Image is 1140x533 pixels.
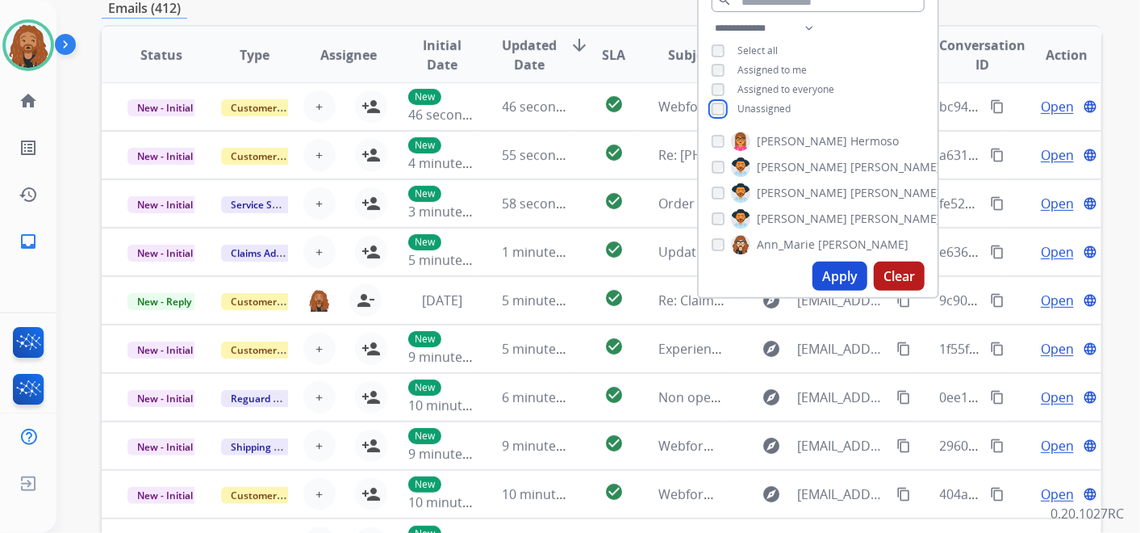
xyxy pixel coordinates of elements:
span: 9 minutes ago [408,445,495,463]
mat-icon: person_add [361,194,381,213]
span: [PERSON_NAME] [757,211,847,227]
p: New [408,234,441,250]
span: 58 seconds ago [503,195,597,212]
mat-icon: person_add [361,242,381,262]
mat-icon: language [1083,99,1097,114]
span: Unassigned [737,102,791,115]
span: 6 minutes ago [503,388,589,406]
span: [PERSON_NAME] [757,159,847,175]
mat-icon: content_copy [990,245,1004,259]
mat-icon: check_circle [604,288,624,308]
mat-icon: person_remove [356,291,375,310]
span: Webform from [EMAIL_ADDRESS][DOMAIN_NAME] on [DATE] [658,485,1024,503]
mat-icon: check_circle [604,143,624,162]
mat-icon: check_circle [604,94,624,114]
span: 1 minute ago [503,243,583,261]
span: [EMAIL_ADDRESS][DOMAIN_NAME] [797,339,887,359]
span: Claims Adjudication [221,245,332,262]
span: 9 minutes ago [503,437,589,455]
mat-icon: person_add [361,485,381,504]
p: New [408,428,441,444]
span: Open [1041,291,1074,310]
span: Open [1041,194,1074,213]
span: + [315,388,323,407]
span: Subject [668,45,716,65]
span: + [315,242,323,262]
span: Status [140,45,182,65]
span: 46 seconds ago [503,98,597,115]
span: + [315,436,323,455]
mat-icon: language [1083,390,1097,405]
span: 4 minutes ago [408,154,495,172]
span: New - Initial [127,487,203,504]
mat-icon: explore [762,436,781,455]
mat-icon: person_add [361,97,381,116]
span: Experience the Benefits of Virtual Assistance [658,340,928,358]
mat-icon: content_copy [990,342,1004,356]
mat-icon: content_copy [896,487,911,502]
mat-icon: language [1083,245,1097,259]
span: Open [1041,145,1074,165]
mat-icon: language [1083,293,1097,308]
span: New - Initial [127,439,203,455]
span: Updated Date [503,36,557,74]
mat-icon: explore [762,485,781,504]
span: Assigned to me [737,63,807,77]
span: Webform from [EMAIL_ADDRESS][DOMAIN_NAME] on [DATE] [658,437,1024,455]
span: Webform from [PERSON_NAME][EMAIL_ADDRESS][DOMAIN_NAME] on [DATE] [658,98,1124,115]
span: Assigned to everyone [737,82,834,96]
span: 5 minutes ago [408,251,495,269]
img: agent-avatar [308,289,330,313]
mat-icon: inbox [19,232,38,251]
mat-icon: content_copy [990,293,1004,308]
th: Action [1008,27,1101,83]
span: + [315,485,323,504]
mat-icon: arrow_downward [570,36,590,55]
button: + [303,139,336,171]
span: New - Reply [127,293,201,310]
span: Open [1041,436,1074,455]
span: Type [240,45,269,65]
span: 10 minutes ago [408,493,502,511]
span: [PERSON_NAME] [818,237,908,253]
span: 55 seconds ago [503,146,597,164]
p: New [408,380,441,396]
span: + [315,97,323,116]
button: Apply [812,262,867,291]
mat-icon: language [1083,487,1097,502]
span: New - Initial [127,342,203,359]
span: 10 minutes ago [503,485,596,503]
mat-icon: content_copy [990,99,1004,114]
span: New - Initial [127,99,203,116]
span: 46 seconds ago [408,106,503,124]
span: [PERSON_NAME] [757,185,847,201]
span: Reguard CS [221,390,294,407]
mat-icon: person_add [361,388,381,407]
button: + [303,333,336,365]
mat-icon: check_circle [604,191,624,211]
p: New [408,331,441,347]
button: + [303,430,336,462]
mat-icon: check_circle [604,385,624,405]
span: Customer Support [221,342,326,359]
button: + [303,381,336,413]
mat-icon: content_copy [896,390,911,405]
mat-icon: content_copy [896,293,911,308]
span: Re: Claim update [658,292,761,309]
span: Service Support [221,196,313,213]
mat-icon: language [1083,439,1097,453]
span: [DATE] [422,292,462,309]
mat-icon: language [1083,148,1097,162]
span: [EMAIL_ADDRESS][DOMAIN_NAME] [797,388,887,407]
span: New - Initial [127,148,203,165]
mat-icon: check_circle [604,482,624,502]
span: [PERSON_NAME] [850,185,941,201]
mat-icon: content_copy [896,439,911,453]
span: Ann_Marie [757,237,815,253]
span: + [315,145,323,165]
img: avatar [6,23,51,68]
span: [EMAIL_ADDRESS][DOMAIN_NAME] [797,436,887,455]
mat-icon: person_add [361,436,381,455]
mat-icon: explore [762,339,781,359]
span: Customer Support [221,293,326,310]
